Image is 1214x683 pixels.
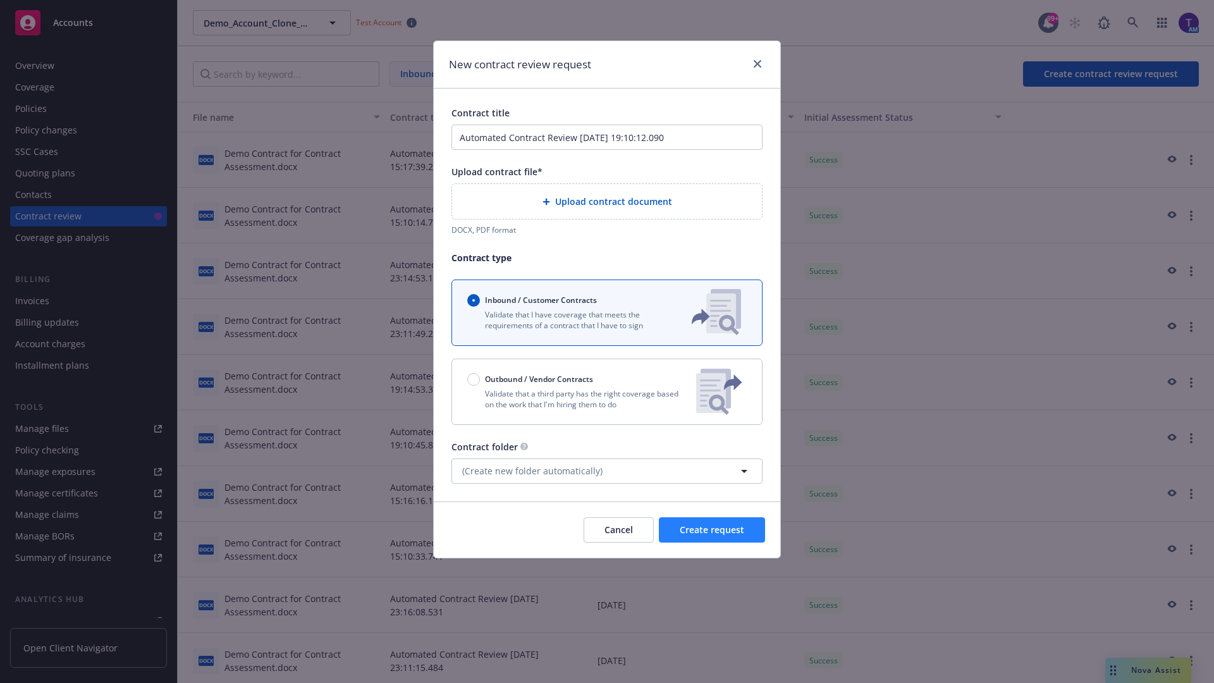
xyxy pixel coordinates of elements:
[451,183,763,219] div: Upload contract document
[451,225,763,235] div: DOCX, PDF format
[451,125,763,150] input: Enter a title for this contract
[451,251,763,264] p: Contract type
[485,295,597,305] span: Inbound / Customer Contracts
[680,524,744,536] span: Create request
[451,441,518,453] span: Contract folder
[449,56,591,73] h1: New contract review request
[467,294,480,307] input: Inbound / Customer Contracts
[451,458,763,484] button: (Create new folder automatically)
[451,166,543,178] span: Upload contract file*
[451,359,763,425] button: Outbound / Vendor ContractsValidate that a third party has the right coverage based on the work t...
[485,374,593,385] span: Outbound / Vendor Contracts
[604,524,633,536] span: Cancel
[659,517,765,543] button: Create request
[451,280,763,346] button: Inbound / Customer ContractsValidate that I have coverage that meets the requirements of a contra...
[584,517,654,543] button: Cancel
[467,309,671,331] p: Validate that I have coverage that meets the requirements of a contract that I have to sign
[451,107,510,119] span: Contract title
[467,388,686,410] p: Validate that a third party has the right coverage based on the work that I'm hiring them to do
[467,373,480,386] input: Outbound / Vendor Contracts
[555,195,672,208] span: Upload contract document
[462,464,603,477] span: (Create new folder automatically)
[750,56,765,71] a: close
